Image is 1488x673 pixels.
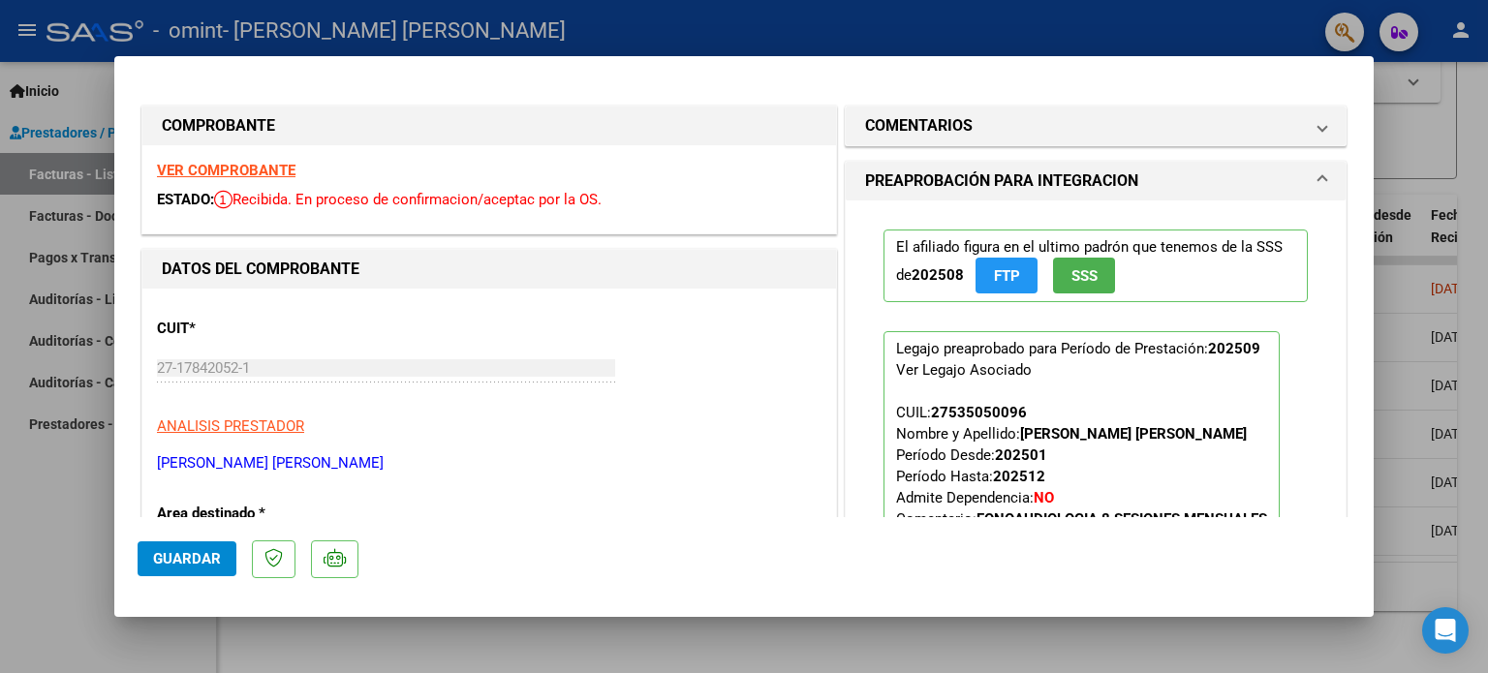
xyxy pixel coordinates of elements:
button: SSS [1053,258,1115,293]
h1: PREAPROBACIÓN PARA INTEGRACION [865,169,1138,193]
span: FTP [994,267,1020,285]
strong: 202512 [993,468,1045,485]
strong: DATOS DEL COMPROBANTE [162,260,359,278]
div: Open Intercom Messenger [1422,607,1469,654]
p: Legajo preaprobado para Período de Prestación: [883,331,1280,589]
p: Area destinado * [157,503,356,525]
span: Guardar [153,550,221,567]
strong: 202509 [1208,340,1260,357]
div: PREAPROBACIÓN PARA INTEGRACION [846,200,1346,633]
h1: COMENTARIOS [865,114,973,138]
strong: 202501 [995,446,1047,464]
strong: COMPROBANTE [162,116,275,135]
strong: [PERSON_NAME] [PERSON_NAME] [1020,425,1247,443]
p: [PERSON_NAME] [PERSON_NAME] [157,452,821,474]
a: VER COMPROBANTE [157,162,295,179]
div: Ver Legajo Asociado [896,359,1032,381]
span: SSS [1071,267,1098,285]
span: Comentario: [896,510,1267,528]
mat-expansion-panel-header: COMENTARIOS [846,107,1346,145]
strong: 202508 [912,266,964,284]
span: ESTADO: [157,191,214,208]
strong: FONOAUDIOLOGIA 8 SESIONES MENSUALES [976,510,1267,528]
button: Guardar [138,541,236,576]
p: CUIT [157,318,356,340]
span: Recibida. En proceso de confirmacion/aceptac por la OS. [214,191,602,208]
div: 27535050096 [931,402,1027,423]
span: ANALISIS PRESTADOR [157,417,304,435]
p: El afiliado figura en el ultimo padrón que tenemos de la SSS de [883,229,1308,302]
strong: NO [1034,489,1054,506]
button: FTP [976,258,1038,293]
span: CUIL: Nombre y Apellido: Período Desde: Período Hasta: Admite Dependencia: [896,404,1267,528]
mat-expansion-panel-header: PREAPROBACIÓN PARA INTEGRACION [846,162,1346,200]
